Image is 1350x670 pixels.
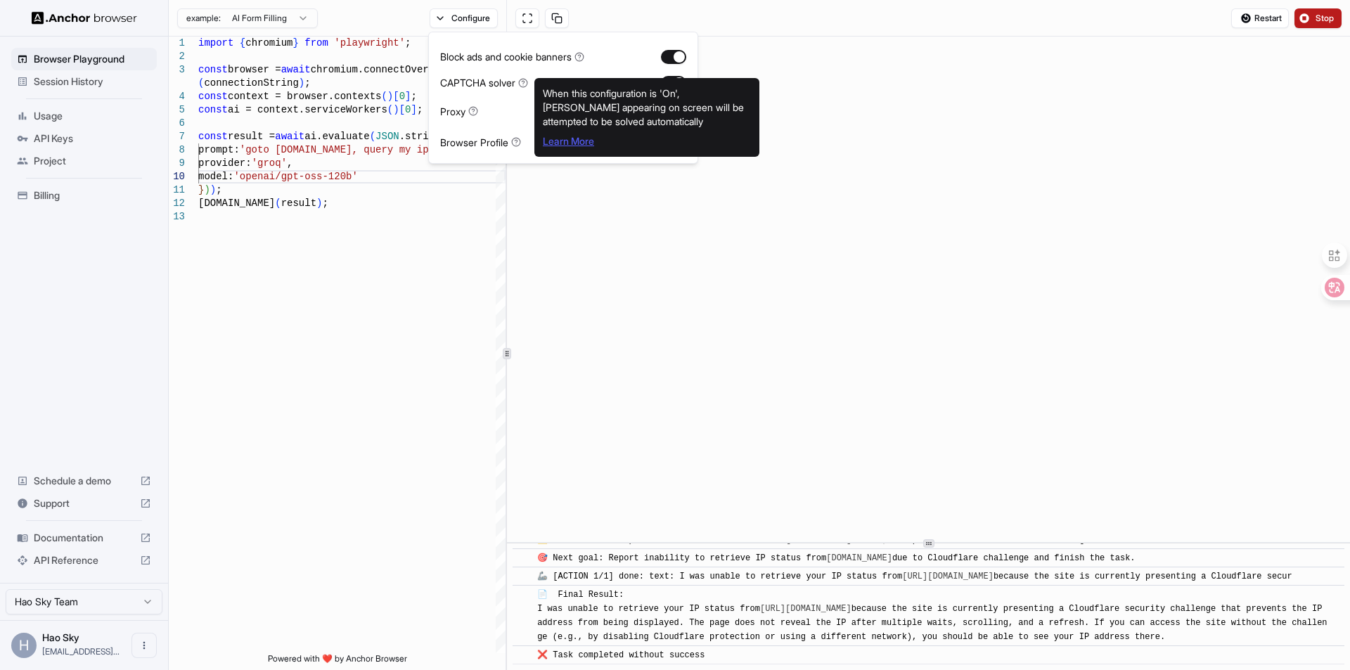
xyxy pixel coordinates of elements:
[537,650,705,660] span: ❌ Task completed without success
[252,157,287,169] span: 'groq'
[370,131,375,142] span: (
[169,50,185,63] div: 2
[1294,8,1342,28] button: Stop
[198,157,252,169] span: provider:
[198,104,228,115] span: const
[11,492,157,515] div: Support
[287,157,292,169] span: ,
[204,77,298,89] span: connectionString
[393,104,399,115] span: )
[169,170,185,183] div: 10
[375,131,399,142] span: JSON
[34,131,151,146] span: API Keys
[34,496,134,510] span: Support
[198,198,275,209] span: [DOMAIN_NAME]
[131,633,157,658] button: Open menu
[520,648,527,662] span: ​
[11,470,157,492] div: Schedule a demo
[198,37,233,49] span: import
[169,210,185,224] div: 13
[275,131,304,142] span: await
[11,127,157,150] div: API Keys
[537,553,1135,563] span: 🎯 Next goal: Report inability to retrieve IP status from due to Cloudflare challenge and finish t...
[169,143,185,157] div: 8
[169,197,185,210] div: 12
[417,104,423,115] span: ;
[240,37,245,49] span: {
[760,604,851,614] a: [URL][DOMAIN_NAME]
[34,531,134,545] span: Documentation
[198,144,240,155] span: prompt:
[228,64,281,75] span: browser =
[275,198,281,209] span: (
[1231,8,1289,28] button: Restart
[520,569,527,584] span: ​
[292,37,298,49] span: }
[42,646,120,657] span: zhushuha@gmail.com
[430,8,498,28] button: Configure
[299,77,304,89] span: )
[169,63,185,77] div: 3
[169,130,185,143] div: 7
[520,588,527,602] span: ​
[34,75,151,89] span: Session History
[198,64,228,75] span: const
[545,8,569,28] button: Copy session ID
[322,198,328,209] span: ;
[543,135,594,147] a: Learn More
[826,553,892,563] a: [DOMAIN_NAME]
[440,75,528,90] div: CAPTCHA solver
[902,572,994,581] a: [URL][DOMAIN_NAME]
[11,105,157,127] div: Usage
[34,553,134,567] span: API Reference
[233,171,357,182] span: 'openai/gpt-oss-120b'
[228,91,381,102] span: context = browser.contexts
[399,131,458,142] span: .stringify
[169,183,185,197] div: 11
[440,49,584,64] div: Block ads and cookie banners
[411,91,416,102] span: ;
[399,104,405,115] span: [
[11,549,157,572] div: API Reference
[34,154,151,168] span: Project
[11,184,157,207] div: Billing
[1316,13,1335,24] span: Stop
[204,184,210,195] span: )
[210,184,216,195] span: )
[405,104,411,115] span: 0
[304,37,328,49] span: from
[42,631,79,643] span: Hao Sky
[198,77,204,89] span: (
[11,527,157,549] div: Documentation
[11,70,157,93] div: Session History
[515,8,539,28] button: Open in full screen
[537,590,1327,642] span: 📄 Final Result: I was unable to retrieve your IP status from because the site is currently presen...
[281,64,311,75] span: await
[381,91,387,102] span: (
[543,86,751,129] div: When this configuration is 'On', [PERSON_NAME] appearing on screen will be attempted to be solved...
[1254,13,1282,24] span: Restart
[440,135,521,150] div: Browser Profile
[537,572,1292,581] span: 🦾 [ACTION 1/1] done: text: I was unable to retrieve your IP status from because the site is curre...
[169,90,185,103] div: 4
[387,91,393,102] span: )
[169,37,185,50] div: 1
[411,104,416,115] span: ]
[240,144,476,155] span: 'goto [DOMAIN_NAME], query my ip status'
[186,13,221,24] span: example:
[198,131,228,142] span: const
[34,52,151,66] span: Browser Playground
[440,104,478,119] div: Proxy
[216,184,221,195] span: ;
[11,150,157,172] div: Project
[393,91,399,102] span: [
[169,117,185,130] div: 6
[228,104,387,115] span: ai = context.serviceWorkers
[245,37,292,49] span: chromium
[198,91,228,102] span: const
[198,184,204,195] span: }
[268,653,407,670] span: Powered with ❤️ by Anchor Browser
[405,91,411,102] span: ]
[32,11,137,25] img: Anchor Logo
[228,131,275,142] span: result =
